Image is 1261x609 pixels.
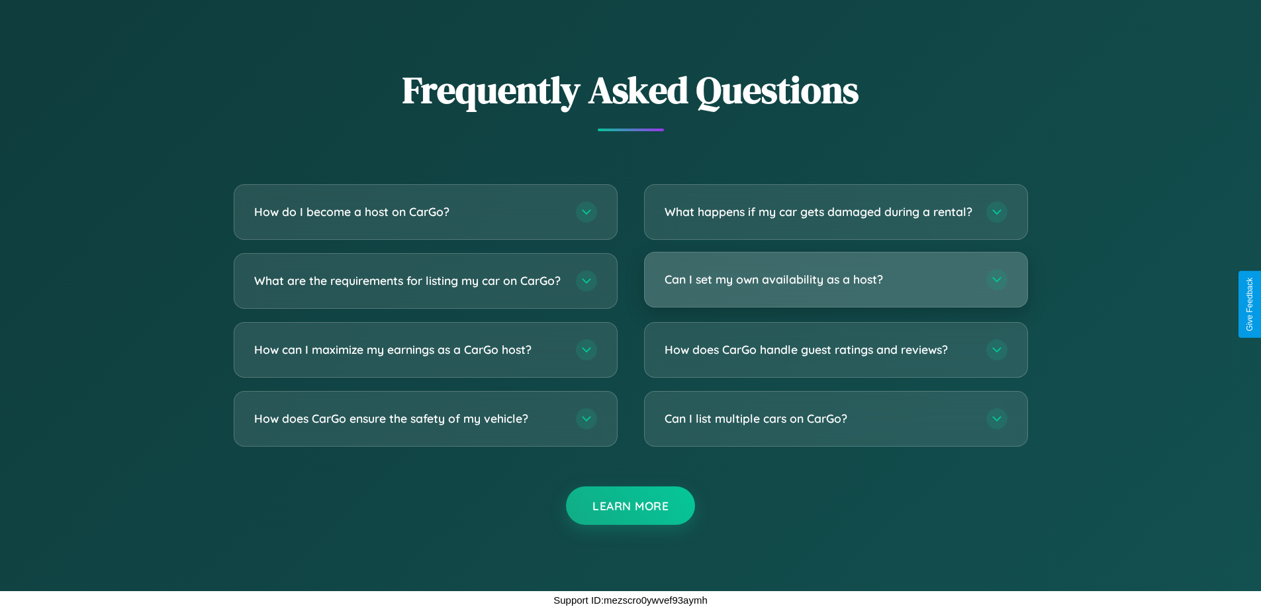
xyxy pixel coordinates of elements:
[1245,278,1254,331] div: Give Feedback
[665,203,973,220] h3: What happens if my car gets damaged during a rental?
[665,410,973,427] h3: Can I list multiple cars on CarGo?
[254,341,563,358] h3: How can I maximize my earnings as a CarGo host?
[553,591,708,609] p: Support ID: mezscro0ywvef93aymh
[665,341,973,358] h3: How does CarGo handle guest ratings and reviews?
[254,203,563,220] h3: How do I become a host on CarGo?
[234,64,1028,115] h2: Frequently Asked Questions
[254,272,563,289] h3: What are the requirements for listing my car on CarGo?
[254,410,563,427] h3: How does CarGo ensure the safety of my vehicle?
[665,271,973,288] h3: Can I set my own availability as a host?
[566,486,695,525] button: Learn More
